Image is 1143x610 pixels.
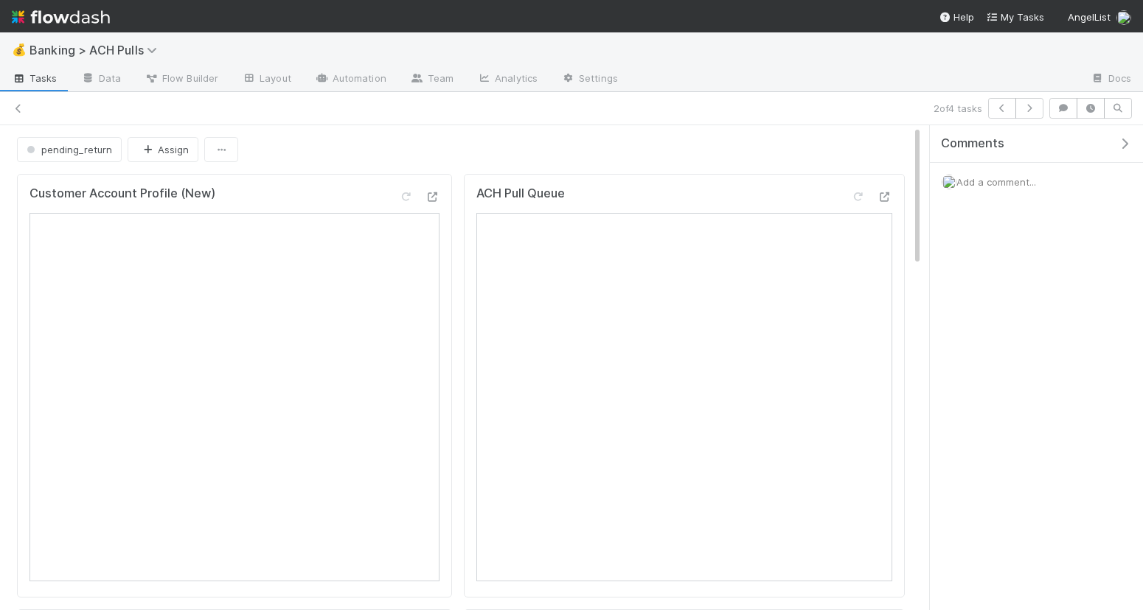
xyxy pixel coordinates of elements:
[29,43,164,57] span: Banking > ACH Pulls
[303,68,398,91] a: Automation
[465,68,549,91] a: Analytics
[133,68,230,91] a: Flow Builder
[12,4,110,29] img: logo-inverted-e16ddd16eac7371096b0.svg
[549,68,630,91] a: Settings
[398,68,465,91] a: Team
[986,10,1044,24] a: My Tasks
[939,10,974,24] div: Help
[986,11,1044,23] span: My Tasks
[1116,10,1131,25] img: avatar_eacbd5bb-7590-4455-a9e9-12dcb5674423.png
[12,43,27,56] span: 💰
[145,71,218,85] span: Flow Builder
[128,137,198,162] button: Assign
[956,176,1036,188] span: Add a comment...
[1068,11,1111,23] span: AngelList
[24,144,112,155] span: pending_return
[476,186,565,201] h5: ACH Pull Queue
[69,68,133,91] a: Data
[230,68,303,91] a: Layout
[17,137,122,162] button: pending_return
[942,175,956,189] img: avatar_eacbd5bb-7590-4455-a9e9-12dcb5674423.png
[29,186,215,201] h5: Customer Account Profile (New)
[934,101,982,116] span: 2 of 4 tasks
[1079,68,1143,91] a: Docs
[12,71,58,85] span: Tasks
[941,136,1004,151] span: Comments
